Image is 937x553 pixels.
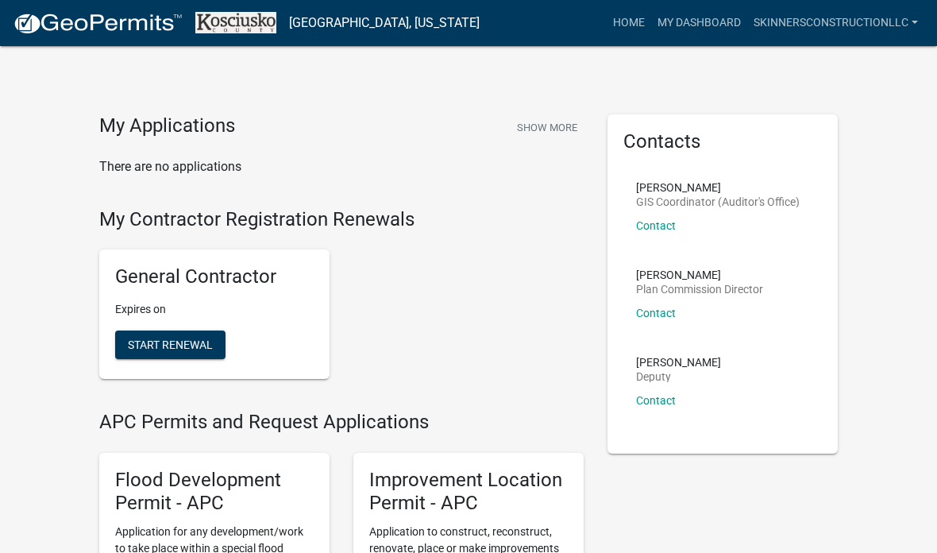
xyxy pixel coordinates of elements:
span: Start Renewal [128,338,213,351]
h5: Contacts [623,130,822,153]
a: Contact [636,307,676,319]
p: Deputy [636,371,721,382]
p: Expires on [115,301,314,318]
wm-registration-list-section: My Contractor Registration Renewals [99,208,584,393]
a: Contact [636,219,676,232]
button: Start Renewal [115,331,226,359]
p: [PERSON_NAME] [636,357,721,368]
p: There are no applications [99,157,584,176]
a: Contact [636,394,676,407]
p: Plan Commission Director [636,284,763,295]
p: [PERSON_NAME] [636,269,763,280]
h5: General Contractor [115,265,314,288]
h4: My Applications [99,114,235,138]
img: Kosciusko County, Indiana [195,12,276,33]
a: [GEOGRAPHIC_DATA], [US_STATE] [289,10,480,37]
p: [PERSON_NAME] [636,182,800,193]
button: Show More [511,114,584,141]
a: SkinnersConstructionLLC [747,8,924,38]
p: GIS Coordinator (Auditor's Office) [636,196,800,207]
h4: APC Permits and Request Applications [99,411,584,434]
h5: Improvement Location Permit - APC [369,469,568,515]
h5: Flood Development Permit - APC [115,469,314,515]
a: My Dashboard [651,8,747,38]
h4: My Contractor Registration Renewals [99,208,584,231]
a: Home [607,8,651,38]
